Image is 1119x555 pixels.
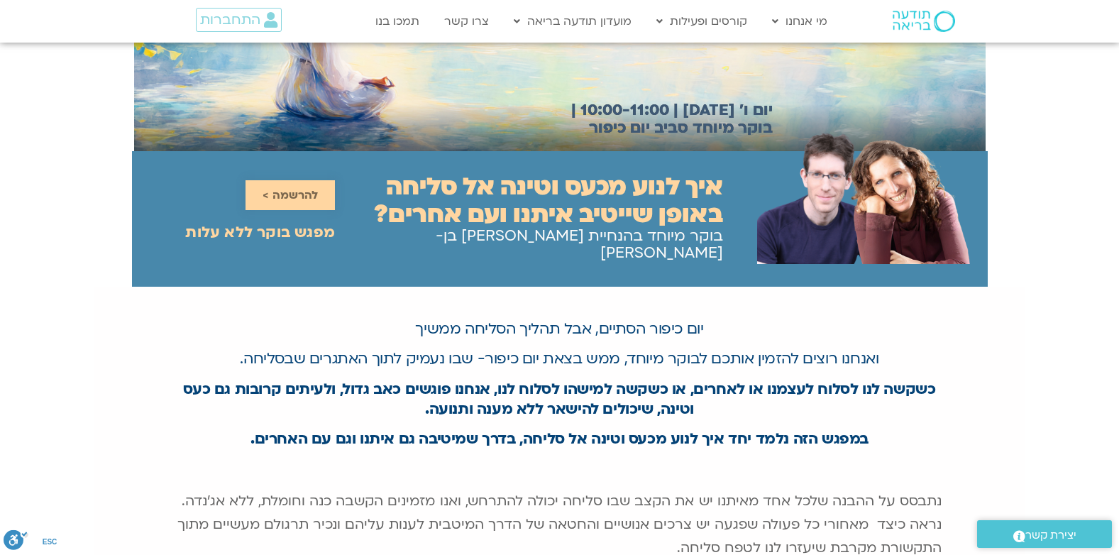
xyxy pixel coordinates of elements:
a: צרו קשר [437,8,496,35]
img: תודעה בריאה [893,11,955,32]
h2: בוקר מיוחד בהנחיית [PERSON_NAME] בן-[PERSON_NAME] [335,228,723,262]
strong: כשקשה לנו לסלוח לעצמנו או לאחרים, או כשקשה למישהו לסלוח לנו, אנחנו פוגשים כאב גדול, ולעיתים קרובו... [183,379,935,419]
p: יום כיפור הסתיים, אבל תהליך הסליחה ממשיך [177,319,942,339]
span: יצירת קשר [1025,526,1076,545]
h2: מפגש בוקר ללא עלות [185,224,335,241]
a: להרשמה > [246,180,335,210]
p: ואנחנו רוצים להזמין אותכם לבוקר מיוחד, ממש בצאת יום כיפור- שבו נעמיק לתוך האתגרים שבסליחה. [177,349,942,369]
span: להרשמה > [263,189,318,202]
h2: יום ו׳ [DATE] | 10:00-11:00 | בוקר מיוחד סביב יום כיפור [549,101,773,137]
a: יצירת קשר [977,520,1112,548]
h2: איך לנוע מכעס וטינה אל סליחה באופן שייטיב איתנו ועם אחרים? [335,173,723,229]
a: קורסים ופעילות [649,8,754,35]
a: מי אנחנו [765,8,834,35]
span: התחברות [200,12,260,28]
b: במפגש הזה נלמד יחד איך לנוע מכעס וטינה אל סליחה, בדרך שמיטיבה גם איתנו וגם עם האחרים. [250,429,869,449]
a: תמכו בנו [368,8,426,35]
a: התחברות [196,8,282,32]
a: מועדון תודעה בריאה [507,8,639,35]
